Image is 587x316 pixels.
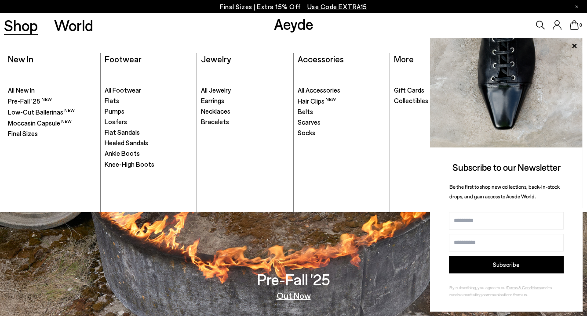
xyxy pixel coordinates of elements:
span: Loafers [105,118,127,126]
span: All New In [8,86,35,94]
span: Navigate to /collections/ss25-final-sizes [307,3,367,11]
span: 0 [579,23,583,28]
span: All Accessories [298,86,340,94]
span: All Footwear [105,86,141,94]
a: Low-Cut Ballerinas [8,108,96,117]
span: Gift Cards [394,86,424,94]
a: All Accessories [298,86,386,95]
a: Necklaces [201,107,289,116]
span: Knee-High Boots [105,160,154,168]
span: Hair Clips [298,97,336,105]
a: All New In [8,86,96,95]
a: Pumps [105,107,193,116]
a: All Jewelry [201,86,289,95]
span: Bracelets [201,118,229,126]
h3: Pre-Fall '25 [257,272,330,287]
a: Earrings [201,97,289,105]
span: Collectibles [394,97,428,104]
a: Jewelry [201,54,231,64]
a: Flats [105,97,193,105]
a: Bracelets [201,118,289,126]
a: Flat Sandals [105,128,193,137]
a: Final Sizes [8,129,96,138]
a: 0 [570,20,579,30]
a: Footwear [105,54,142,64]
a: Out Now [277,291,311,300]
span: Ankle Boots [105,149,140,157]
button: Subscribe [449,256,564,273]
a: Heeled Sandals [105,139,193,147]
a: Shop [4,18,38,33]
span: Pre-Fall '25 [8,97,52,105]
span: Earrings [201,97,224,104]
a: Pre-Fall '25 [8,97,96,106]
a: Knee-High Boots [105,160,193,169]
span: Heeled Sandals [105,139,148,147]
span: Flat Sandals [105,128,140,136]
a: Gift Cards [394,86,482,95]
a: New In [8,54,33,64]
span: Subscribe to our Newsletter [452,162,561,172]
span: Moccasin Capsule [8,119,72,127]
a: Ankle Boots [105,149,193,158]
span: Socks [298,129,315,136]
span: Belts [298,108,313,115]
span: All Jewelry [201,86,231,94]
a: Scarves [298,118,386,127]
span: Pumps [105,107,124,115]
span: Flats [105,97,119,104]
a: All Footwear [105,86,193,95]
span: Scarves [298,118,321,126]
a: Moccasin Capsule [8,118,96,128]
a: Accessories [298,54,344,64]
span: Be the first to shop new collections, back-in-stock drops, and gain access to Aeyde World. [449,183,560,200]
span: By subscribing, you agree to our [449,285,507,290]
span: Final Sizes [8,129,38,137]
a: More [394,54,414,64]
a: Belts [298,108,386,116]
a: Hair Clips [298,97,386,106]
a: World [54,18,93,33]
a: Terms & Conditions [507,285,541,290]
a: Socks [298,129,386,137]
p: Final Sizes | Extra 15% Off [220,1,367,12]
span: Low-Cut Ballerinas [8,108,75,116]
img: ca3f721fb6ff708a270709c41d776025.jpg [430,38,583,147]
a: Loafers [105,118,193,126]
a: Aeyde [274,14,314,33]
span: Necklaces [201,107,230,115]
a: Collectibles [394,97,482,105]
